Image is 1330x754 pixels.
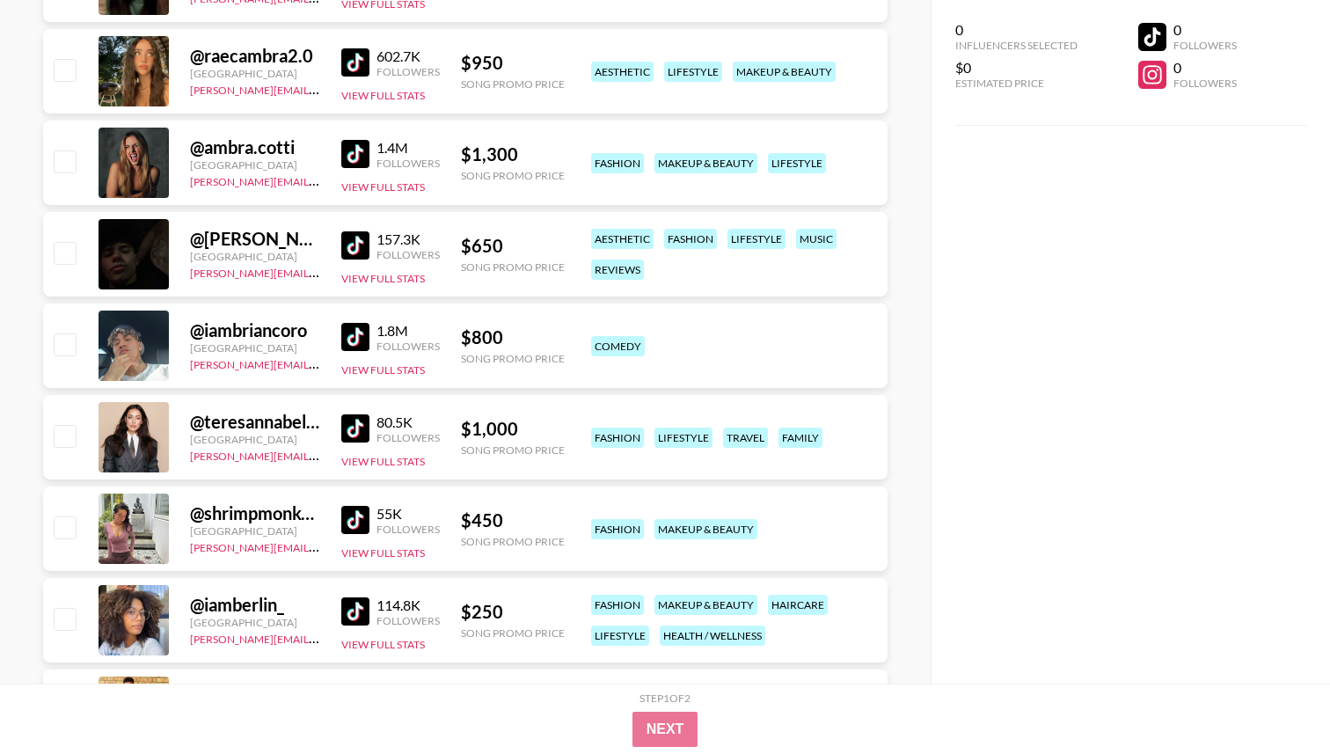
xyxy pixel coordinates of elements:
div: makeup & beauty [654,595,757,615]
div: @ ambra.cotti [190,136,320,158]
div: @ [PERSON_NAME].[PERSON_NAME] [190,228,320,250]
a: [PERSON_NAME][EMAIL_ADDRESS][PERSON_NAME][DOMAIN_NAME] [190,263,534,280]
div: [GEOGRAPHIC_DATA] [190,341,320,355]
img: TikTok [341,48,369,77]
img: TikTok [341,140,369,168]
div: reviews [591,260,644,280]
div: fashion [664,229,717,249]
div: health / wellness [660,626,765,646]
img: TikTok [341,414,369,443]
div: Song Promo Price [461,352,565,365]
div: lifestyle [654,428,712,448]
div: 602.7K [376,48,440,65]
a: [PERSON_NAME][EMAIL_ADDRESS][PERSON_NAME][DOMAIN_NAME] [190,629,534,646]
div: Influencers Selected [955,39,1078,52]
img: TikTok [341,506,369,534]
img: TikTok [341,231,369,260]
button: View Full Stats [341,638,425,651]
div: Followers [376,523,440,536]
div: $ 1,000 [461,418,565,440]
a: [PERSON_NAME][EMAIL_ADDRESS][DOMAIN_NAME] [190,172,450,188]
div: family [778,428,822,448]
div: fashion [591,153,644,173]
div: @ iambriancoro [190,319,320,341]
a: [PERSON_NAME][EMAIL_ADDRESS][DOMAIN_NAME] [190,446,450,463]
div: 1.8M [376,322,440,340]
div: 0 [1173,59,1237,77]
div: makeup & beauty [733,62,836,82]
div: Step 1 of 2 [639,692,691,705]
div: $0 [955,59,1078,77]
img: TikTok [341,597,369,626]
div: @ raecambra2.0 [190,45,320,67]
div: lifestyle [768,153,826,173]
div: [GEOGRAPHIC_DATA] [190,250,320,263]
div: 55K [376,505,440,523]
div: fashion [591,519,644,539]
a: [PERSON_NAME][EMAIL_ADDRESS][DOMAIN_NAME] [190,80,450,97]
button: View Full Stats [341,180,425,194]
div: 157.3K [376,231,440,248]
div: [GEOGRAPHIC_DATA] [190,433,320,446]
div: [GEOGRAPHIC_DATA] [190,67,320,80]
div: music [796,229,837,249]
div: $ 800 [461,326,565,348]
div: $ 250 [461,601,565,623]
div: makeup & beauty [654,153,757,173]
iframe: Drift Widget Chat Controller [1242,666,1309,733]
div: Song Promo Price [461,535,565,548]
div: 0 [1173,21,1237,39]
div: Followers [376,248,440,261]
div: Followers [1173,77,1237,90]
div: $ 650 [461,235,565,257]
div: @ shrimpmonkey04 [190,502,320,524]
div: Song Promo Price [461,626,565,640]
div: aesthetic [591,229,654,249]
div: 0 [955,21,1078,39]
div: $ 450 [461,509,565,531]
div: $ 1,300 [461,143,565,165]
div: [GEOGRAPHIC_DATA] [190,158,320,172]
div: lifestyle [591,626,649,646]
div: Song Promo Price [461,77,565,91]
div: haircare [768,595,828,615]
div: @ iamberlin_ [190,594,320,616]
button: View Full Stats [341,546,425,560]
div: $ 950 [461,52,565,74]
img: TikTok [341,323,369,351]
div: fashion [591,595,644,615]
div: @ teresannabellambriana [190,411,320,433]
div: 1.4M [376,139,440,157]
button: View Full Stats [341,272,425,285]
a: [PERSON_NAME][EMAIL_ADDRESS][DOMAIN_NAME] [190,538,450,554]
a: [PERSON_NAME][EMAIL_ADDRESS][DOMAIN_NAME] [190,355,450,371]
div: Song Promo Price [461,260,565,274]
button: View Full Stats [341,89,425,102]
div: Song Promo Price [461,443,565,457]
div: travel [723,428,768,448]
div: lifestyle [727,229,786,249]
div: aesthetic [591,62,654,82]
button: View Full Stats [341,455,425,468]
div: Followers [376,157,440,170]
div: 114.8K [376,597,440,614]
div: 80.5K [376,414,440,431]
div: makeup & beauty [654,519,757,539]
div: lifestyle [664,62,722,82]
div: comedy [591,336,645,356]
div: Followers [376,614,440,627]
div: Followers [376,431,440,444]
div: fashion [591,428,644,448]
div: [GEOGRAPHIC_DATA] [190,616,320,629]
div: Estimated Price [955,77,1078,90]
div: Followers [376,65,440,78]
div: Followers [376,340,440,353]
div: [GEOGRAPHIC_DATA] [190,524,320,538]
div: Song Promo Price [461,169,565,182]
div: Followers [1173,39,1237,52]
button: View Full Stats [341,363,425,377]
button: Next [632,712,698,747]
